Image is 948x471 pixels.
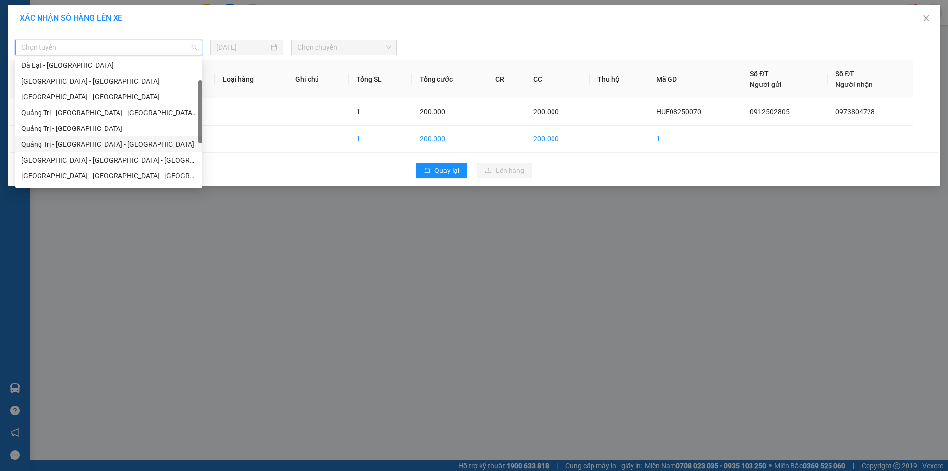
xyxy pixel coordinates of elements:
span: 0912502805 [750,108,790,116]
span: close [922,14,930,22]
div: Quảng Trị - Sài Gòn [15,121,202,136]
div: Đà Lạt - [GEOGRAPHIC_DATA] [21,60,197,71]
th: Tổng cước [412,60,487,98]
div: Quảng Bình - Quảng Trị - Huế - Lộc Ninh [15,184,202,200]
div: Đà Nẵng - Nha Trang - Đà Lạt [15,168,202,184]
th: STT [10,60,55,98]
div: Quảng Trị - [GEOGRAPHIC_DATA] - [GEOGRAPHIC_DATA] - [GEOGRAPHIC_DATA] [21,107,197,118]
span: rollback [424,167,431,175]
th: Tổng SL [349,60,412,98]
span: Chọn chuyến [297,40,391,55]
span: 0397570952 [4,34,58,45]
td: 1 [349,126,412,153]
span: 0973804728 [835,108,875,116]
th: Mã GD [648,60,742,98]
th: Thu hộ [590,60,648,98]
div: [GEOGRAPHIC_DATA] - [GEOGRAPHIC_DATA] - [GEOGRAPHIC_DATA] [21,155,197,166]
span: Chọn tuyến [21,40,197,55]
span: 1 [356,108,360,116]
span: Người nhận [835,81,873,88]
div: Sài Gòn - Đà Lạt [15,73,202,89]
th: CR [487,60,525,98]
span: Quay lại [434,165,459,176]
th: Loại hàng [215,60,287,98]
th: Ghi chú [287,60,349,98]
p: Nhận: [75,5,144,27]
div: [GEOGRAPHIC_DATA] - [GEOGRAPHIC_DATA] - [GEOGRAPHIC_DATA] [21,171,197,181]
span: Giao: [75,42,125,73]
div: Quảng Trị - Bình Dương - Bình Phước [15,136,202,152]
div: Quảng Trị - [GEOGRAPHIC_DATA] - [GEOGRAPHIC_DATA] [21,139,197,150]
td: 1 [10,98,55,126]
div: [GEOGRAPHIC_DATA] - [GEOGRAPHIC_DATA] [21,76,197,86]
button: uploadLên hàng [477,163,532,178]
button: Close [912,5,940,33]
span: BẾN XE MIỀN ĐÔNG MỚI [75,41,125,74]
p: Gửi: [4,22,74,33]
span: Người gửi [750,81,782,88]
td: 200.000 [525,126,590,153]
button: rollbackQuay lại [416,163,467,178]
span: VP An Sương [75,5,121,27]
span: Số ĐT [835,70,854,78]
span: 0328147114 [75,29,129,40]
div: [GEOGRAPHIC_DATA] - [GEOGRAPHIC_DATA] [21,91,197,102]
div: Quảng Trị - [GEOGRAPHIC_DATA] [21,123,197,134]
span: 200.000 [420,108,445,116]
span: XÁC NHẬN SỐ HÀNG LÊN XE [20,13,122,23]
span: Lấy: [4,47,51,57]
th: CC [525,60,590,98]
div: Đà Lạt - Sài Gòn [15,57,202,73]
div: Quảng Trị - Huế - Đà Nẵng - Vũng Tàu [15,105,202,121]
td: 1 [648,126,742,153]
span: 200.000 [533,108,559,116]
span: VP Huế [21,22,51,33]
input: 12/08/2025 [216,42,269,53]
span: Số ĐT [750,70,769,78]
div: Đà Lạt - Nha Trang - Đà Nẵng [15,152,202,168]
span: VP HUẾ [19,46,51,57]
td: 200.000 [412,126,487,153]
span: HUE08250070 [656,108,701,116]
div: Sài Gòn - Quảng Trị [15,89,202,105]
